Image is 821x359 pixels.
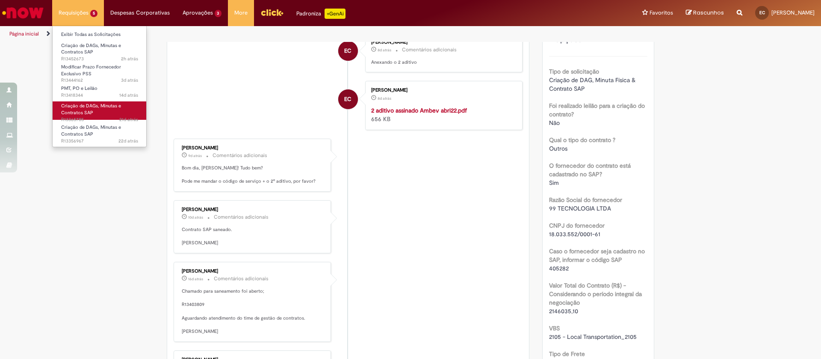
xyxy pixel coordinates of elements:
time: 07/08/2025 09:38:09 [119,116,138,123]
span: 8d atrás [378,47,391,53]
time: 20/08/2025 08:59:48 [378,47,391,53]
img: click_logo_yellow_360x200.png [260,6,284,19]
b: Qual o tipo do contrato ? [549,136,615,144]
span: 22d atrás [118,138,138,144]
a: Aberto R13365785 : Criação de DAGs, Minutas e Contratos SAP [53,101,147,120]
span: R13356967 [61,138,138,145]
b: Tipo de solicitação [549,68,599,75]
div: [PERSON_NAME] [182,269,324,274]
p: Chamado para saneamento foi aberto; R13403809 Aguardando atendimento do time de gestão de contrat... [182,288,324,335]
time: 14/08/2025 15:44:51 [119,92,138,98]
p: Contrato SAP saneado. [PERSON_NAME] [182,226,324,246]
div: [PERSON_NAME] [371,40,514,45]
a: 2 aditivo assinado Ambev abri22.pdf [371,107,467,114]
div: 656 KB [371,106,514,123]
span: R13452673 [61,56,138,62]
div: [PERSON_NAME] [371,88,514,93]
a: Página inicial [9,30,39,37]
span: Requisições [59,9,89,17]
span: [PERSON_NAME] [771,9,815,16]
span: 2146035,10 [549,307,578,315]
span: More [234,9,248,17]
span: 2105 - Local Transportation_2105 [549,333,637,341]
span: Criação de DAG, Minuta Física & Contrato SAP [549,76,637,92]
span: 3d atrás [121,77,138,83]
b: Valor Total do Contrato (R$) - Considerando o período integral da negociação [549,282,642,306]
b: Tipo de Frete [549,350,585,358]
span: Favoritos [650,9,673,17]
div: [PERSON_NAME] [182,145,324,151]
span: EC [759,10,765,15]
time: 20/08/2025 08:59:41 [378,96,391,101]
a: Aberto R13452673 : Criação de DAGs, Minutas e Contratos SAP [53,41,147,59]
span: 9d atrás [188,153,202,158]
span: 99 TECNOLOGIA LTDA [549,205,611,212]
span: R13418344 [61,92,138,99]
span: Aprovações [183,9,213,17]
span: Não [549,119,560,127]
span: 21d atrás [119,116,138,123]
span: 3 [215,10,222,17]
span: R13365785 [61,116,138,123]
div: Padroniza [296,9,346,19]
span: 18.033.552/0001-61 [549,230,600,238]
b: VBS [549,324,560,332]
small: Comentários adicionais [214,275,269,282]
small: Comentários adicionais [213,152,267,159]
span: 2h atrás [121,56,138,62]
ul: Trilhas de página [6,26,541,42]
b: CNPJ do fornecedor [549,222,605,229]
span: PMT, PO e Leilão [61,85,97,92]
span: 8d atrás [378,96,391,101]
div: [PERSON_NAME] [182,207,324,212]
b: Foi realizado leilão para a criação do contrato? [549,102,645,118]
time: 05/08/2025 17:08:25 [118,138,138,144]
ul: Requisições [52,26,147,147]
time: 25/08/2025 13:04:01 [121,77,138,83]
time: 27/08/2025 14:09:29 [121,56,138,62]
span: R13444162 [61,77,138,84]
p: +GenAi [325,9,346,19]
span: Despesas Corporativas [110,9,170,17]
small: Comentários adicionais [402,46,457,53]
span: 16d atrás [188,276,203,282]
p: Anexando o 2 aditivo [371,59,514,66]
a: Rascunhos [686,9,724,17]
span: 14d atrás [119,92,138,98]
a: Aberto R13444162 : Modificar Prazo Fornecedor Exclusivo PSS [53,62,147,81]
span: Criação de DAGs, Minutas e Contratos SAP [61,103,121,116]
span: EC [344,41,351,61]
span: Criação de DAGs, Minutas e Contratos SAP [61,124,121,137]
span: Criação de DAGs, Minutas e Contratos SAP [61,42,121,56]
b: O fornecedor do contrato está cadastrado no SAP? [549,162,631,178]
a: Aberto R13418344 : PMT, PO e Leilão [53,84,147,100]
span: 5 [90,10,97,17]
img: ServiceNow [1,4,45,21]
span: Sim [549,179,559,187]
div: Emilio Jose Andres Casado [338,41,358,61]
a: Aberto R13356967 : Criação de DAGs, Minutas e Contratos SAP [53,123,147,141]
time: 12/08/2025 14:19:20 [188,276,203,282]
span: EC [344,89,351,110]
div: Emilio Jose Andres Casado [338,89,358,109]
b: Caso o fornecedor seja cadastro no SAP, informar o código SAP [549,247,645,264]
time: 18/08/2025 16:12:18 [188,215,203,220]
span: 10d atrás [188,215,203,220]
span: Rascunhos [693,9,724,17]
span: 405282 [549,264,569,272]
p: Bom dia, [PERSON_NAME]! Tudo bem? Pode me mandar o código de serviço + o 2º aditivo, por favor? [182,165,324,185]
time: 19/08/2025 10:29:25 [188,153,202,158]
span: Modificar Prazo Fornecedor Exclusivo PSS [61,64,121,77]
small: Comentários adicionais [214,214,269,221]
b: Razão Social do fornecedor [549,196,622,204]
span: Outros [549,145,567,152]
a: Exibir Todas as Solicitações [53,30,147,39]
